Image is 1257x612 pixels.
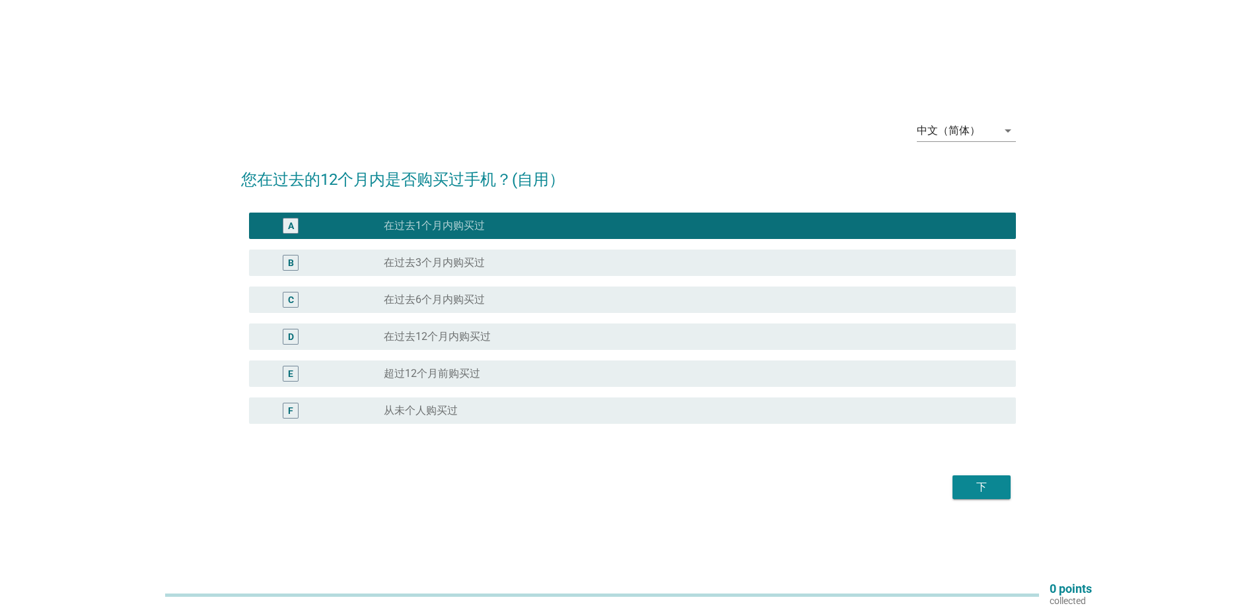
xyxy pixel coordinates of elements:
p: collected [1050,595,1092,607]
div: C [288,292,294,306]
h2: 您在过去的12个月内是否购买过手机？(自用） [241,154,1016,191]
div: B [288,255,294,269]
div: A [288,219,294,232]
label: 在过去12个月内购买过 [384,330,491,343]
label: 在过去1个月内购买过 [384,219,485,232]
div: 中文（简体） [917,125,980,137]
label: 从未个人购买过 [384,404,458,417]
div: 下 [963,479,1000,495]
label: 超过12个月前购买过 [384,367,480,380]
label: 在过去3个月内购买过 [384,256,485,269]
label: 在过去6个月内购买过 [384,293,485,306]
div: D [288,329,294,343]
div: E [288,366,293,380]
p: 0 points [1050,583,1092,595]
div: F [288,403,293,417]
i: arrow_drop_down [1000,123,1016,139]
button: 下 [952,475,1011,499]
